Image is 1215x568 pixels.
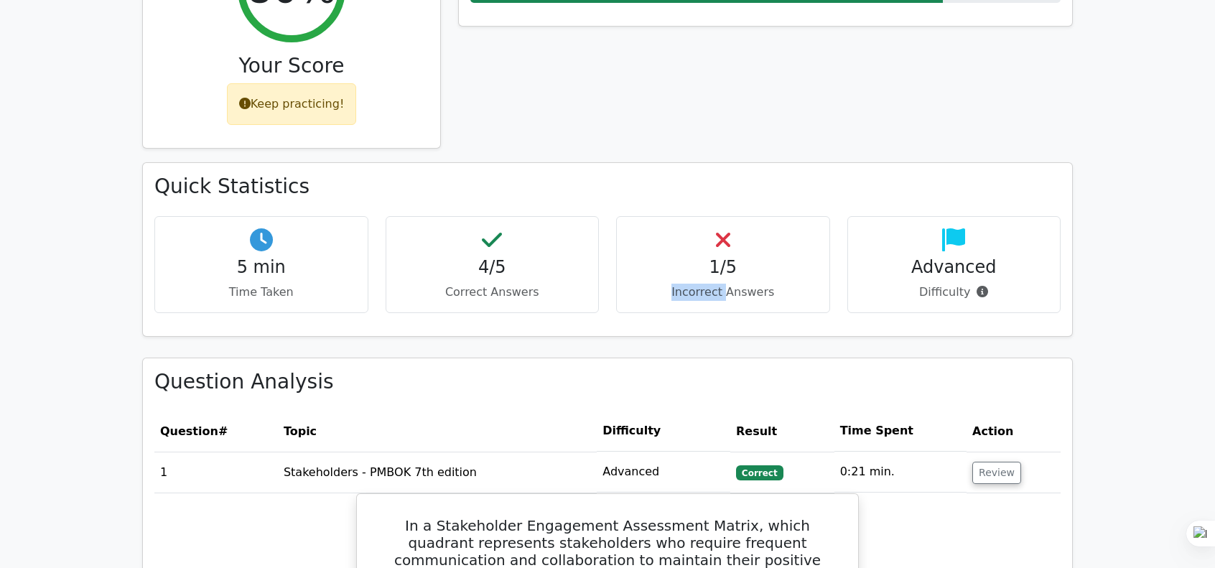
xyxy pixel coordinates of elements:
[154,370,1061,394] h3: Question Analysis
[860,284,1049,301] p: Difficulty
[834,452,967,493] td: 0:21 min.
[278,411,597,452] th: Topic
[167,284,356,301] p: Time Taken
[834,411,967,452] th: Time Spent
[972,462,1021,484] button: Review
[398,257,587,278] h4: 4/5
[628,284,818,301] p: Incorrect Answers
[628,257,818,278] h4: 1/5
[597,452,730,493] td: Advanced
[227,83,357,125] div: Keep practicing!
[730,411,834,452] th: Result
[154,452,278,493] td: 1
[160,424,218,438] span: Question
[736,465,783,480] span: Correct
[860,257,1049,278] h4: Advanced
[278,452,597,493] td: Stakeholders - PMBOK 7th edition
[597,411,730,452] th: Difficulty
[154,54,429,78] h3: Your Score
[167,257,356,278] h4: 5 min
[154,411,278,452] th: #
[398,284,587,301] p: Correct Answers
[967,411,1061,452] th: Action
[154,174,1061,199] h3: Quick Statistics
